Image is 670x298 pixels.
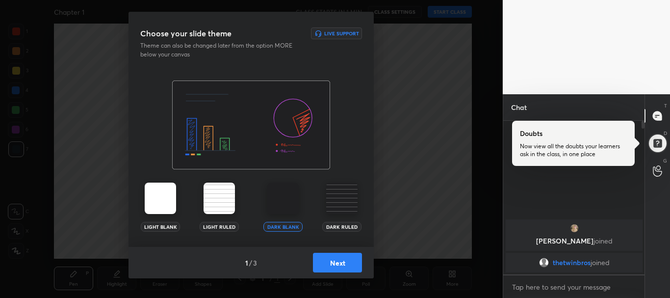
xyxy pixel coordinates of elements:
[145,183,176,214] img: lightTheme.5bb83c5b.svg
[267,183,299,214] img: darkTheme.aa1caeba.svg
[200,222,239,232] div: Light Ruled
[140,27,232,39] h3: Choose your slide theme
[204,183,235,214] img: lightRuledTheme.002cd57a.svg
[313,253,362,272] button: Next
[593,236,612,245] span: joined
[503,94,535,120] p: Chat
[552,259,590,267] span: thetwinbros
[512,237,637,245] p: [PERSON_NAME]
[263,222,303,232] div: Dark Blank
[590,259,609,267] span: joined
[663,157,667,164] p: G
[503,217,645,274] div: grid
[664,102,667,109] p: T
[245,258,248,268] h4: 1
[569,223,579,233] img: thumbnail.jpg
[249,258,252,268] h4: /
[141,222,180,232] div: Light Blank
[172,81,330,170] img: darkThemeBanner.f801bae7.svg
[140,41,299,59] p: Theme can also be changed later from the option MORE below your canvas
[326,183,358,214] img: darkRuledTheme.359fb5fd.svg
[253,258,257,268] h4: 3
[324,31,359,36] h6: Live Support
[664,130,667,137] p: D
[322,222,361,232] div: Dark Ruled
[539,258,548,268] img: default.png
